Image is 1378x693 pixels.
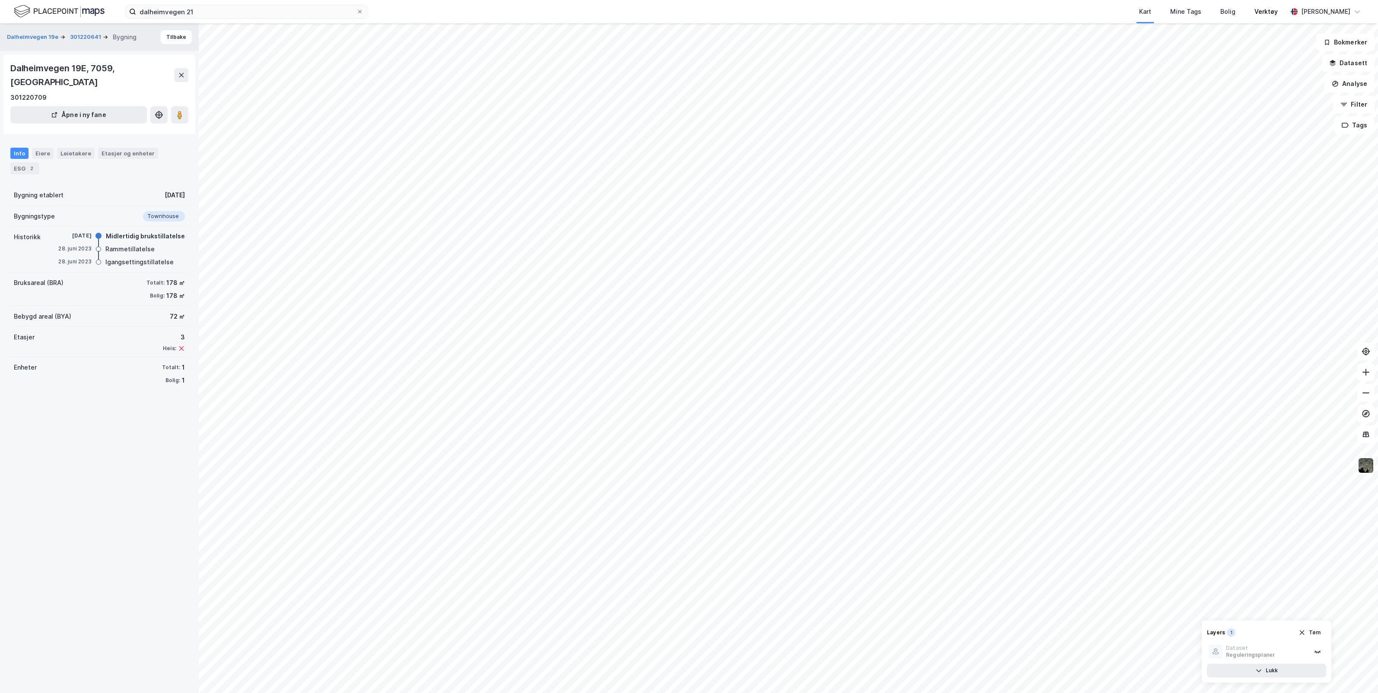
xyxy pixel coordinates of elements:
[1322,54,1375,72] button: Datasett
[1170,6,1201,17] div: Mine Tags
[1335,652,1378,693] iframe: Chat Widget
[14,4,105,19] img: logo.f888ab2527a4732fd821a326f86c7f29.svg
[32,148,54,159] div: Eiere
[105,257,174,267] div: Igangsettingstillatelse
[1220,6,1235,17] div: Bolig
[1254,6,1278,17] div: Verktøy
[14,232,41,242] div: Historikk
[1207,629,1225,636] div: Layers
[1316,34,1375,51] button: Bokmerker
[1207,664,1326,677] button: Lukk
[170,311,185,322] div: 72 ㎡
[27,164,36,173] div: 2
[161,30,192,44] button: Tilbake
[14,332,35,342] div: Etasjer
[1226,652,1275,658] div: Reguleringsplaner
[165,190,185,200] div: [DATE]
[106,231,185,241] div: Midlertidig brukstillatelse
[10,148,29,159] div: Info
[146,279,165,286] div: Totalt:
[1227,628,1235,637] div: 1
[1324,75,1375,92] button: Analyse
[14,211,55,222] div: Bygningstype
[136,5,356,18] input: Søk på adresse, matrikkel, gårdeiere, leietakere eller personer
[1334,117,1375,134] button: Tags
[57,258,92,266] div: 28. juni 2023
[182,362,185,373] div: 1
[10,162,39,174] div: ESG
[14,311,71,322] div: Bebygd areal (BYA)
[166,291,185,301] div: 178 ㎡
[1139,6,1151,17] div: Kart
[102,149,155,157] div: Etasjer og enheter
[165,377,180,384] div: Bolig:
[1301,6,1350,17] div: [PERSON_NAME]
[57,232,92,240] div: [DATE]
[10,61,175,89] div: Dalheimvegen 19E, 7059, [GEOGRAPHIC_DATA]
[1358,457,1374,474] img: 9k=
[14,362,37,373] div: Enheter
[1293,626,1326,639] button: Tøm
[57,245,92,253] div: 28. juni 2023
[70,33,103,41] button: 301220641
[182,375,185,386] div: 1
[105,244,155,254] div: Rammetillatelse
[10,92,47,103] div: 301220709
[163,345,176,352] div: Heis:
[7,33,60,41] button: Dalheimvegen 19e
[1333,96,1375,113] button: Filter
[14,278,64,288] div: Bruksareal (BRA)
[1226,645,1275,652] div: Dataset
[150,292,165,299] div: Bolig:
[163,332,185,342] div: 3
[10,106,147,123] button: Åpne i ny fane
[14,190,64,200] div: Bygning etablert
[113,32,137,42] div: Bygning
[57,148,95,159] div: Leietakere
[166,278,185,288] div: 178 ㎡
[162,364,180,371] div: Totalt:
